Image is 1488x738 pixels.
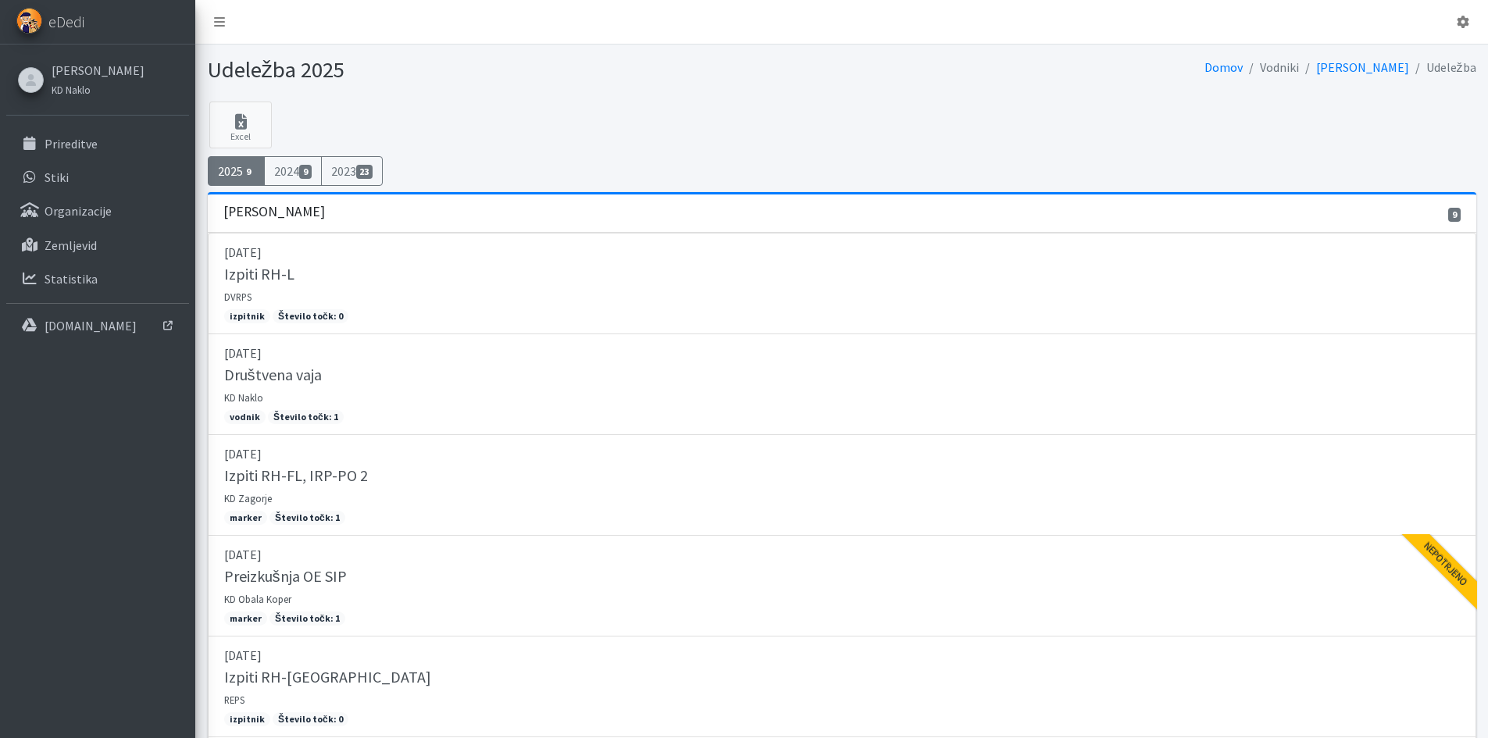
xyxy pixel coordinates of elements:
[45,169,69,185] p: Stiki
[269,611,345,626] span: Število točk: 1
[224,545,1460,564] p: [DATE]
[273,309,348,323] span: Število točk: 0
[45,203,112,219] p: Organizacije
[1243,56,1299,79] li: Vodniki
[208,233,1476,334] a: [DATE] Izpiti RH-L DVRPS izpitnik Število točk: 0
[6,310,189,341] a: [DOMAIN_NAME]
[45,271,98,287] p: Statistika
[6,195,189,226] a: Organizacije
[264,156,322,186] a: 20249
[224,668,431,686] h5: Izpiti RH-[GEOGRAPHIC_DATA]
[52,80,145,98] a: KD Naklo
[6,128,189,159] a: Prireditve
[208,536,1476,636] a: [DATE] Preizkušnja OE SIP KD Obala Koper marker Število točk: 1 Nepotrjeno
[224,567,347,586] h5: Preizkušnja OE SIP
[1448,208,1461,222] span: 9
[224,291,252,303] small: DVRPS
[45,237,97,253] p: Zemljevid
[224,492,272,504] small: KD Zagorje
[208,156,266,186] a: 20259
[52,61,145,80] a: [PERSON_NAME]
[273,712,348,726] span: Število točk: 0
[52,84,91,96] small: KD Naklo
[356,165,373,179] span: 23
[224,511,267,525] span: marker
[48,10,84,34] span: eDedi
[224,466,368,485] h5: Izpiti RH-FL, IRP-PO 2
[6,162,189,193] a: Stiki
[224,365,322,384] h5: Društvena vaja
[6,230,189,261] a: Zemljevid
[224,410,266,424] span: vodnik
[208,334,1476,435] a: [DATE] Društvena vaja KD Naklo vodnik Število točk: 1
[224,444,1460,463] p: [DATE]
[1409,56,1476,79] li: Udeležba
[269,511,345,525] span: Število točk: 1
[224,391,263,404] small: KD Naklo
[208,636,1476,737] a: [DATE] Izpiti RH-[GEOGRAPHIC_DATA] REPS izpitnik Število točk: 0
[16,8,42,34] img: eDedi
[1204,59,1243,75] a: Domov
[208,435,1476,536] a: [DATE] Izpiti RH-FL, IRP-PO 2 KD Zagorje marker Število točk: 1
[224,693,244,706] small: REPS
[321,156,384,186] a: 202323
[208,56,837,84] h1: Udeležba 2025
[268,410,344,424] span: Število točk: 1
[224,611,267,626] span: marker
[224,243,1460,262] p: [DATE]
[223,204,325,220] h3: [PERSON_NAME]
[6,263,189,294] a: Statistika
[224,593,291,605] small: KD Obala Koper
[45,318,137,333] p: [DOMAIN_NAME]
[209,102,272,148] a: Excel
[243,165,255,179] span: 9
[299,165,312,179] span: 9
[45,136,98,152] p: Prireditve
[224,646,1460,665] p: [DATE]
[224,309,270,323] span: izpitnik
[224,344,1460,362] p: [DATE]
[224,712,270,726] span: izpitnik
[224,265,294,283] h5: Izpiti RH-L
[1316,59,1409,75] a: [PERSON_NAME]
